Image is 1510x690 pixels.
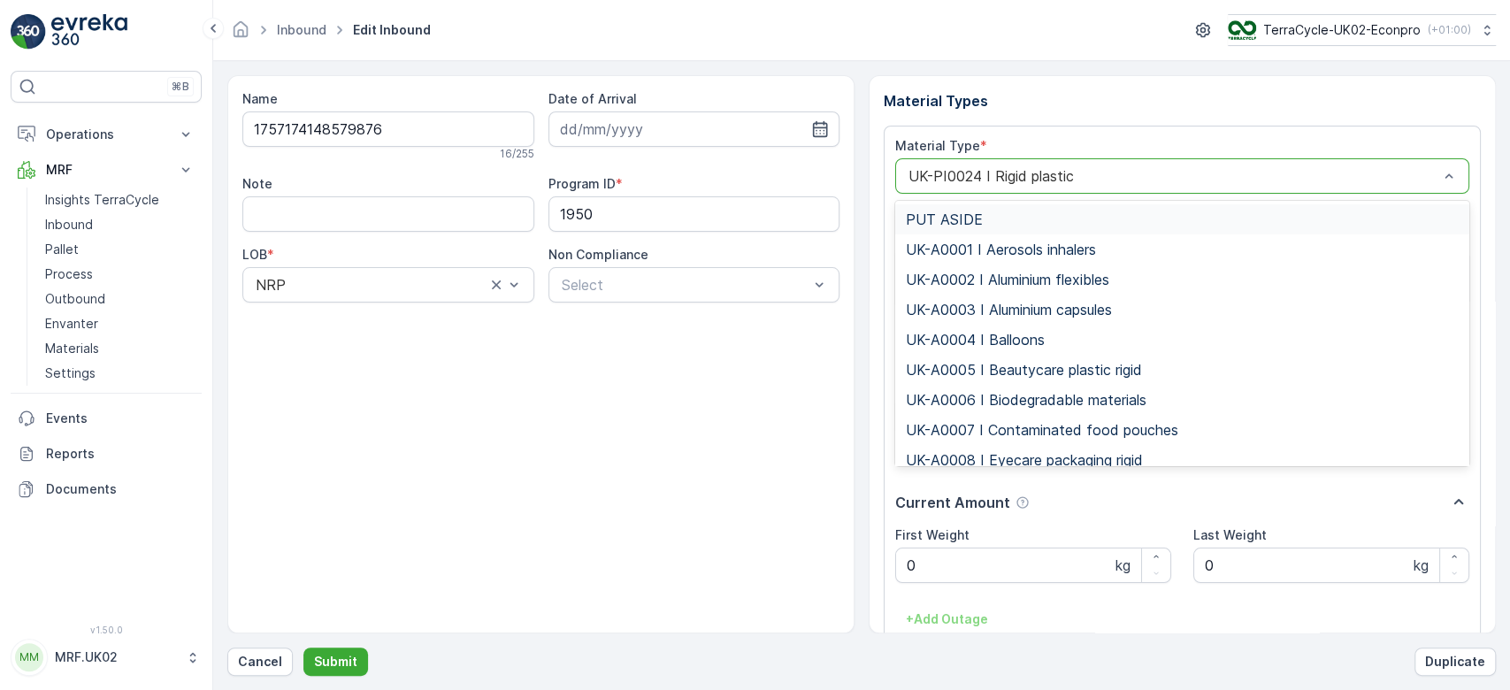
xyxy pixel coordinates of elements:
a: Insights TerraCycle [38,188,202,212]
a: Process [38,262,202,287]
button: Operations [11,117,202,152]
span: Edit Inbound [349,21,434,39]
p: Current Amount [895,492,1010,513]
p: ⌘B [172,80,189,94]
label: Program ID [548,176,616,191]
label: Non Compliance [548,247,648,262]
p: Documents [46,480,195,498]
img: terracycle_logo_wKaHoWT.png [1228,20,1256,40]
span: UK-A0003 I Aluminium capsules [906,302,1112,318]
p: ( +01:00 ) [1428,23,1471,37]
span: UK-A0005 I Beautycare plastic rigid [906,362,1142,378]
p: Cancel [238,653,282,671]
button: Submit [303,648,368,676]
label: Name [242,91,278,106]
button: +Add Outage [895,605,999,633]
p: Settings [45,364,96,382]
a: Settings [38,361,202,386]
p: Materials [45,340,99,357]
span: UK-A0006 I Biodegradable materials [906,392,1146,408]
p: Submit [314,653,357,671]
p: kg [1414,555,1429,576]
div: Help Tooltip Icon [1016,495,1030,510]
button: TerraCycle-UK02-Econpro(+01:00) [1228,14,1496,46]
p: Envanter [45,315,98,333]
label: Material Type [895,138,980,153]
img: logo_light-DOdMpM7g.png [51,14,127,50]
span: PUT ASIDE [906,211,983,227]
p: Reports [46,445,195,463]
a: Inbound [38,212,202,237]
div: MM [15,643,43,671]
a: Homepage [231,27,250,42]
a: Events [11,401,202,436]
p: + Add Outage [906,610,988,628]
label: Date of Arrival [548,91,637,106]
a: Documents [11,471,202,507]
label: LOB [242,247,267,262]
p: Operations [46,126,166,143]
button: Duplicate [1414,648,1496,676]
span: UK-A0001 I Aerosols inhalers [906,241,1096,257]
a: Outbound [38,287,202,311]
label: Last Weight [1193,527,1267,542]
img: logo [11,14,46,50]
a: Reports [11,436,202,471]
span: UK-A0007 I Contaminated food pouches [906,422,1178,438]
span: UK-A0002 I Aluminium flexibles [906,272,1109,287]
p: TerraCycle-UK02-Econpro [1263,21,1421,39]
button: MMMRF.UK02 [11,639,202,676]
p: MRF [46,161,166,179]
p: 16 / 255 [500,147,534,161]
p: Duplicate [1425,653,1485,671]
a: Envanter [38,311,202,336]
p: Material Types [884,90,1481,111]
label: First Weight [895,527,970,542]
span: v 1.50.0 [11,625,202,635]
a: Inbound [277,22,326,37]
span: UK-A0008 I Eyecare packaging rigid [906,452,1143,468]
a: Pallet [38,237,202,262]
p: Select [562,274,809,295]
p: Events [46,410,195,427]
label: Note [242,176,272,191]
p: MRF.UK02 [55,648,177,666]
span: UK-A0004 I Balloons [906,332,1045,348]
a: Materials [38,336,202,361]
p: Process [45,265,93,283]
input: dd/mm/yyyy [548,111,840,147]
button: Cancel [227,648,293,676]
p: Pallet [45,241,79,258]
p: Insights TerraCycle [45,191,159,209]
p: Outbound [45,290,105,308]
p: Inbound [45,216,93,234]
button: MRF [11,152,202,188]
p: kg [1115,555,1131,576]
